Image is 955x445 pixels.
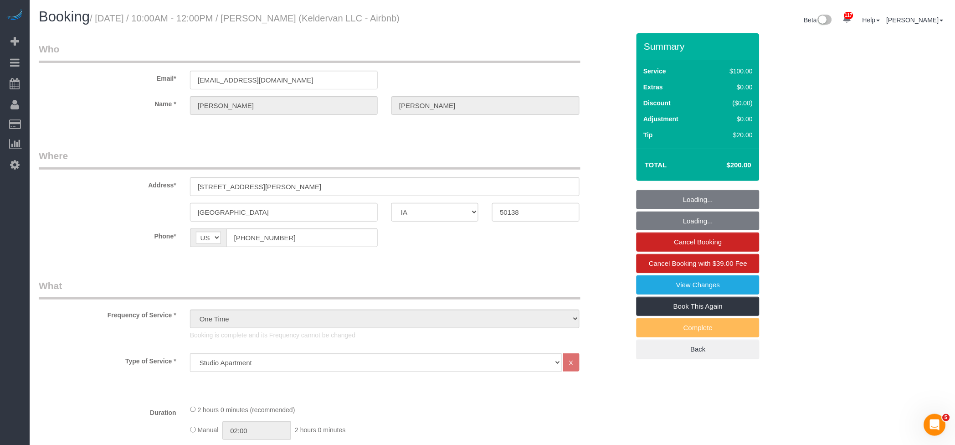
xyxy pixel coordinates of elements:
label: Address* [32,177,183,190]
input: City* [190,203,378,222]
legend: Who [39,42,580,63]
label: Phone* [32,228,183,241]
span: 2 hours 0 minutes [295,427,345,434]
label: Service [643,67,666,76]
span: 117 [844,12,854,19]
div: $0.00 [711,114,753,124]
div: $100.00 [711,67,753,76]
input: Phone* [226,228,378,247]
div: $0.00 [711,83,753,92]
a: Help [863,16,880,24]
label: Type of Service * [32,353,183,366]
strong: Total [645,161,667,169]
label: Adjustment [643,114,678,124]
a: Book This Again [637,297,760,316]
img: New interface [817,15,832,26]
div: $20.00 [711,130,753,140]
a: Cancel Booking with $39.00 Fee [637,254,760,273]
input: Zip Code* [492,203,579,222]
legend: What [39,279,580,300]
input: Last Name* [391,96,579,115]
div: ($0.00) [711,98,753,108]
label: Duration [32,405,183,417]
span: 5 [943,414,950,421]
span: Manual [198,427,219,434]
label: Extras [643,83,663,92]
a: 117 [838,9,856,29]
label: Name * [32,96,183,109]
span: Booking [39,9,90,25]
img: Automaid Logo [5,9,24,22]
input: First Name* [190,96,378,115]
label: Email* [32,71,183,83]
label: Frequency of Service * [32,307,183,320]
a: View Changes [637,275,760,295]
label: Discount [643,98,671,108]
input: Email* [190,71,378,89]
legend: Where [39,149,580,170]
iframe: Intercom live chat [924,414,946,436]
a: [PERSON_NAME] [887,16,944,24]
h4: $200.00 [699,161,751,169]
span: 2 hours 0 minutes (recommended) [198,406,295,414]
h3: Summary [644,41,755,52]
a: Beta [804,16,832,24]
span: Cancel Booking with $39.00 Fee [649,259,747,267]
small: / [DATE] / 10:00AM - 12:00PM / [PERSON_NAME] (Keldervan LLC - Airbnb) [90,13,400,23]
label: Tip [643,130,653,140]
a: Cancel Booking [637,233,760,252]
p: Booking is complete and its Frequency cannot be changed [190,331,580,340]
a: Back [637,340,760,359]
